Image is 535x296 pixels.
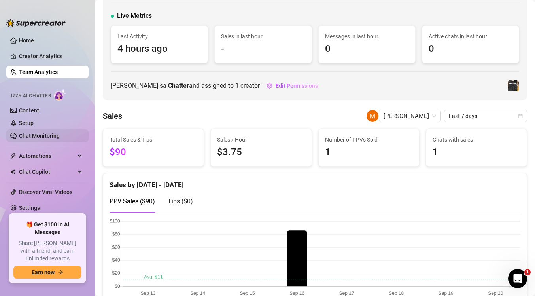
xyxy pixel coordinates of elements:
[325,145,413,160] span: 1
[325,135,413,144] span: Number of PPVs Sold
[111,81,260,91] span: [PERSON_NAME] is a and assigned to creator
[13,239,81,263] span: Share [PERSON_NAME] with a friend, and earn unlimited rewards
[429,42,512,57] span: 0
[276,83,318,89] span: Edit Permissions
[449,110,522,122] span: Last 7 days
[19,133,60,139] a: Chat Monitoring
[110,197,155,205] span: PPV Sales ( $90 )
[117,32,201,41] span: Last Activity
[19,150,75,162] span: Automations
[10,153,17,159] span: thunderbolt
[267,80,318,92] button: Edit Permissions
[19,165,75,178] span: Chat Copilot
[110,173,520,190] div: Sales by [DATE] - [DATE]
[19,107,39,114] a: Content
[221,42,305,57] span: -
[110,135,197,144] span: Total Sales & Tips
[217,135,305,144] span: Sales / Hour
[367,110,378,122] img: Mafer Rojas
[19,37,34,44] a: Home
[508,269,527,288] iframe: Intercom live chat
[518,114,523,118] span: calendar
[58,269,63,275] span: arrow-right
[19,205,40,211] a: Settings
[168,82,189,89] b: Chatter
[384,110,436,122] span: Mafer Rojas
[429,32,512,41] span: Active chats in last hour
[433,135,520,144] span: Chats with sales
[235,82,239,89] span: 1
[19,189,72,195] a: Discover Viral Videos
[103,110,122,121] h4: Sales
[19,50,82,63] a: Creator Analytics
[110,145,197,160] span: $90
[6,19,66,27] img: logo-BBDzfeDw.svg
[221,32,305,41] span: Sales in last hour
[10,169,15,175] img: Chat Copilot
[11,92,51,100] span: Izzy AI Chatter
[325,42,409,57] span: 0
[19,120,34,126] a: Setup
[13,221,81,236] span: 🎁 Get $100 in AI Messages
[433,145,520,160] span: 1
[267,83,272,89] span: setting
[32,269,55,275] span: Earn now
[117,11,152,21] span: Live Metrics
[508,80,519,91] img: YoungCopX
[325,32,409,41] span: Messages in last hour
[19,69,58,75] a: Team Analytics
[13,266,81,279] button: Earn nowarrow-right
[168,197,193,205] span: Tips ( $0 )
[524,269,531,275] span: 1
[117,42,201,57] span: 4 hours ago
[54,89,66,101] img: AI Chatter
[217,145,305,160] span: $3.75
